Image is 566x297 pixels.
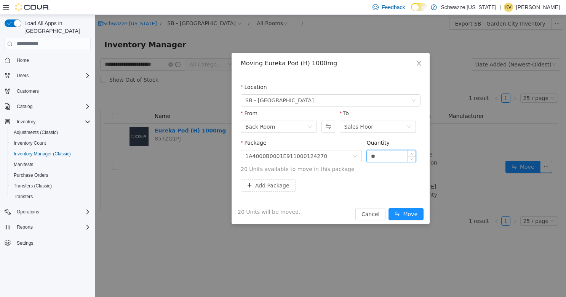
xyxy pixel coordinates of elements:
[150,106,180,118] div: Back Room
[499,3,501,12] p: |
[2,70,94,81] button: Users
[17,119,35,125] span: Inventory
[2,101,94,112] button: Catalog
[145,95,162,102] label: From
[17,209,39,215] span: Operations
[213,110,217,115] i: icon: down
[2,207,94,217] button: Operations
[315,137,318,140] i: icon: up
[11,181,55,190] a: Transfers (Classic)
[14,194,33,200] span: Transfers
[17,240,33,246] span: Settings
[17,224,33,230] span: Reports
[14,151,71,157] span: Inventory Manager (Classic)
[14,86,91,96] span: Customers
[15,3,50,11] img: Cova
[11,171,91,180] span: Purchase Orders
[2,86,94,97] button: Customers
[5,52,91,268] nav: Complex example
[145,150,325,158] span: 20 Units available to move in this package
[14,71,32,80] button: Users
[382,3,405,11] span: Feedback
[271,125,294,131] label: Quantity
[14,183,52,189] span: Transfers (Classic)
[8,181,94,191] button: Transfers (Classic)
[145,125,171,131] label: Package
[14,207,42,216] button: Operations
[17,57,29,63] span: Home
[313,38,334,60] button: Close
[11,181,91,190] span: Transfers (Classic)
[245,95,254,102] label: To
[14,102,35,111] button: Catalog
[14,140,46,146] span: Inventory Count
[14,239,36,248] a: Settings
[14,117,38,126] button: Inventory
[17,103,32,110] span: Catalog
[2,237,94,248] button: Settings
[11,192,36,201] a: Transfers
[14,129,58,136] span: Adjustments (Classic)
[21,19,91,35] span: Load All Apps in [GEOGRAPHIC_DATA]
[312,136,320,141] span: Increase Value
[14,207,91,216] span: Operations
[145,69,172,75] label: Location
[11,139,91,148] span: Inventory Count
[272,136,320,147] input: Quantity
[14,238,91,247] span: Settings
[260,193,290,205] button: Cancel
[257,139,262,144] i: icon: down
[8,148,94,159] button: Inventory Manager (Classic)
[14,172,48,178] span: Purchase Orders
[8,191,94,202] button: Transfers
[14,223,91,232] span: Reports
[2,55,94,66] button: Home
[411,3,427,11] input: Dark Mode
[249,106,278,118] div: Sales Floor
[14,56,32,65] a: Home
[8,170,94,181] button: Purchase Orders
[315,143,318,146] i: icon: down
[11,128,91,137] span: Adjustments (Classic)
[11,160,36,169] a: Manifests
[516,3,560,12] p: [PERSON_NAME]
[8,127,94,138] button: Adjustments (Classic)
[150,136,232,147] div: 1A4000B0001E911000124270
[321,45,327,52] i: icon: close
[17,73,29,79] span: Users
[14,71,91,80] span: Users
[505,3,512,12] span: KV
[11,160,91,169] span: Manifests
[8,138,94,148] button: Inventory Count
[14,117,91,126] span: Inventory
[293,193,328,205] button: icon: swapMove
[226,106,240,118] button: Swap
[14,161,33,168] span: Manifests
[14,87,42,96] a: Customers
[441,3,496,12] p: Schwazze [US_STATE]
[8,159,94,170] button: Manifests
[2,222,94,232] button: Reports
[11,171,51,180] a: Purchase Orders
[11,128,61,137] a: Adjustments (Classic)
[11,139,49,148] a: Inventory Count
[11,149,91,158] span: Inventory Manager (Classic)
[312,141,320,147] span: Decrease Value
[316,83,321,89] i: icon: down
[145,44,325,53] div: Moving Eureka Pod (H) 1000mg
[142,193,205,201] span: 20 Units will be moved.
[150,80,219,91] span: SB - Garden City
[14,55,91,65] span: Home
[14,223,36,232] button: Reports
[312,110,316,115] i: icon: down
[2,116,94,127] button: Inventory
[11,192,91,201] span: Transfers
[145,165,200,177] button: icon: plusAdd Package
[17,88,39,94] span: Customers
[504,3,513,12] div: Kristine Valdez
[14,102,91,111] span: Catalog
[11,149,74,158] a: Inventory Manager (Classic)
